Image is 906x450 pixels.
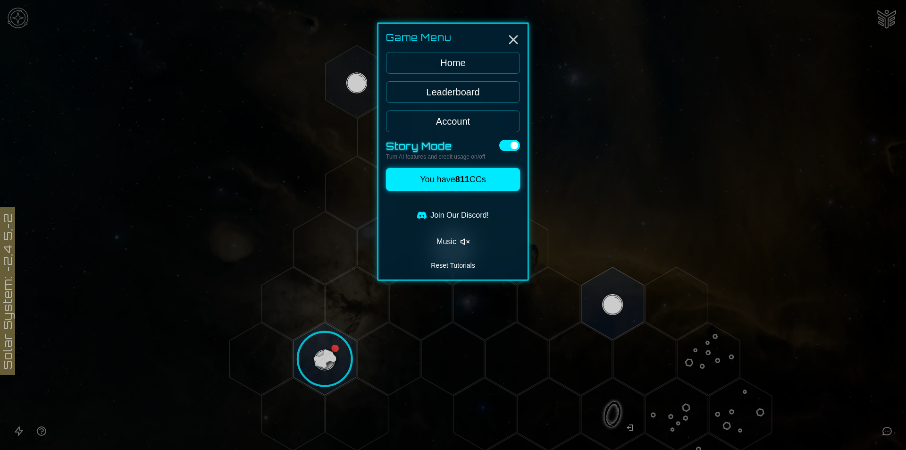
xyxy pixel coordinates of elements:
[386,232,520,251] button: Enable music
[455,175,470,184] span: 811
[386,81,520,103] a: Leaderboard
[386,52,520,74] a: Home
[386,31,520,44] h2: Game Menu
[417,211,427,220] img: Discord
[386,110,520,132] a: Account
[386,168,520,191] button: You have811CCs
[386,140,485,153] p: Story Mode
[386,153,485,161] p: Turn AI features and credit usage on/off
[506,32,521,47] button: Close
[386,206,520,225] a: Join Our Discord!
[386,259,520,272] button: Reset Tutorials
